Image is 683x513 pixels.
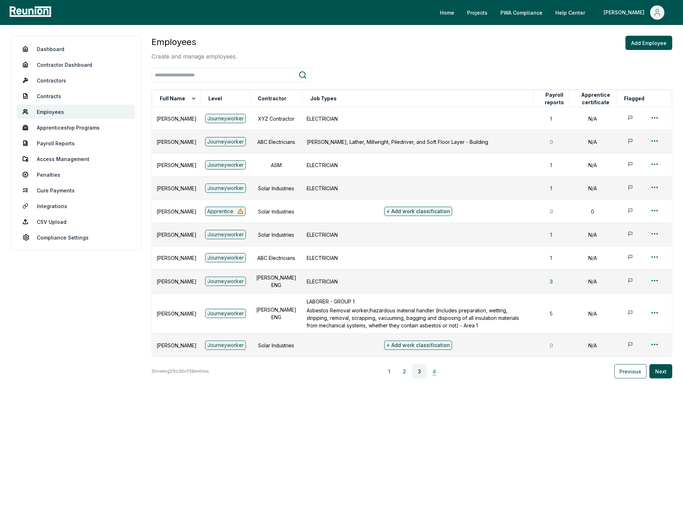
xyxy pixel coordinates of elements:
p: Asbestos Removal worker/hazardous material handler (Includes preparation, wetting, stripping, rem... [307,307,530,329]
td: ABC Electricians [250,130,303,154]
div: Apprentice [205,207,246,216]
td: [PERSON_NAME] [152,177,201,200]
p: ELECTRICIAN [307,254,530,262]
button: 1 [544,251,558,265]
a: Cure Payments [17,183,135,197]
p: ELECTRICIAN [307,161,530,169]
a: CSV Upload [17,215,135,229]
a: Help Center [550,5,591,20]
td: N/A [569,107,616,130]
button: Next [649,364,672,378]
td: [PERSON_NAME] [152,154,201,177]
div: Journeyworker [205,253,246,262]
div: Journeyworker [205,114,246,123]
button: Add Employee [625,36,672,50]
p: [PERSON_NAME], Lather, Millwright, Piledriver, and Soft Floor Layer - Building [307,138,530,146]
td: [PERSON_NAME] ENG [250,293,303,334]
a: Compliance Settings [17,230,135,245]
div: + Add work classification [384,341,452,350]
td: [PERSON_NAME] [152,107,201,130]
td: [PERSON_NAME] [152,246,201,270]
div: Journeyworker [205,309,246,318]
td: [PERSON_NAME] [152,334,201,357]
button: Apprentice certificate [575,91,616,106]
td: Solar Industries [250,223,303,246]
a: Contracts [17,89,135,103]
button: 1 [544,111,558,126]
p: ELECTRICIAN [307,115,530,122]
button: Job Types [309,91,338,106]
a: Payroll Reports [17,136,135,150]
td: N/A [569,293,616,334]
a: PWA Compliance [495,5,548,20]
a: Dashboard [17,42,135,56]
td: [PERSON_NAME] [152,270,201,293]
button: Full Name [158,91,198,106]
div: Journeyworker [205,160,246,170]
p: ELECTRICIAN [307,231,530,238]
td: N/A [569,177,616,200]
div: Journeyworker [205,230,246,239]
td: [PERSON_NAME] ENG [250,270,303,293]
button: 1 [544,227,558,242]
td: N/A [569,270,616,293]
h3: Employees [152,36,237,49]
td: N/A [569,334,616,357]
td: Solar Industries [250,177,303,200]
td: N/A [569,223,616,246]
button: 1 [544,158,558,172]
a: Employees [17,105,135,119]
button: 1 [544,181,558,195]
a: Integrations [17,199,135,213]
p: Create and manage employees. [152,52,237,61]
button: 3 [412,364,426,378]
div: Journeyworker [205,137,246,146]
a: Projects [461,5,493,20]
div: Journeyworker [205,341,246,350]
td: Solar Industries [250,334,303,357]
a: Apprenticeship Programs [17,120,135,135]
p: ELECTRICIAN [307,278,530,285]
td: [PERSON_NAME] [152,200,201,223]
button: Payroll reports [540,91,568,106]
p: Showing 21 to 30 of 38 entries [152,368,209,375]
td: N/A [569,130,616,154]
p: ELECTRICIAN [307,185,530,192]
a: Contractor Dashboard [17,57,135,72]
td: XYZ Contractor [250,107,303,130]
button: 3 [544,274,559,288]
button: 2 [397,364,411,378]
nav: Main [434,5,676,20]
a: Contractors [17,73,135,87]
button: + Add work classification [384,205,452,218]
td: ASM [250,154,303,177]
button: 4 [427,364,441,378]
a: Home [434,5,460,20]
div: Journeyworker [205,183,246,193]
a: Penalties [17,167,135,182]
td: [PERSON_NAME] [152,293,201,334]
button: [PERSON_NAME] [598,5,670,20]
td: N/A [569,154,616,177]
td: Solar Industries [250,200,303,223]
button: 5 [544,306,558,321]
div: Journeyworker [205,277,246,286]
a: Access Management [17,152,135,166]
div: [PERSON_NAME] [604,5,647,20]
button: + Add work classification [384,339,452,352]
button: Level [207,91,223,106]
td: N/A [569,246,616,270]
button: Contractor [256,91,288,106]
div: + Add work classification [384,207,452,216]
td: [PERSON_NAME] [152,223,201,246]
button: Flagged [623,91,646,106]
button: 0 [585,204,600,218]
button: Previous [614,364,647,378]
button: 1 [382,364,396,378]
p: LABORER - GROUP 1 [307,298,530,305]
td: ABC Electricians [250,246,303,270]
td: [PERSON_NAME] [152,130,201,154]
